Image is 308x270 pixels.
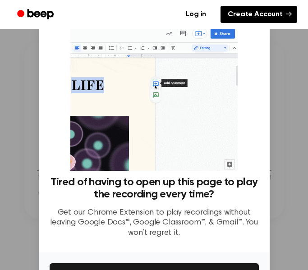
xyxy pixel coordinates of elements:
[50,176,259,201] h3: Tired of having to open up this page to play the recording every time?
[221,6,297,23] a: Create Account
[177,4,215,25] a: Log in
[11,6,62,23] a: Beep
[50,208,259,238] p: Get our Chrome Extension to play recordings without leaving Google Docs™, Google Classroom™, & Gm...
[70,25,238,171] img: Beep extension in action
